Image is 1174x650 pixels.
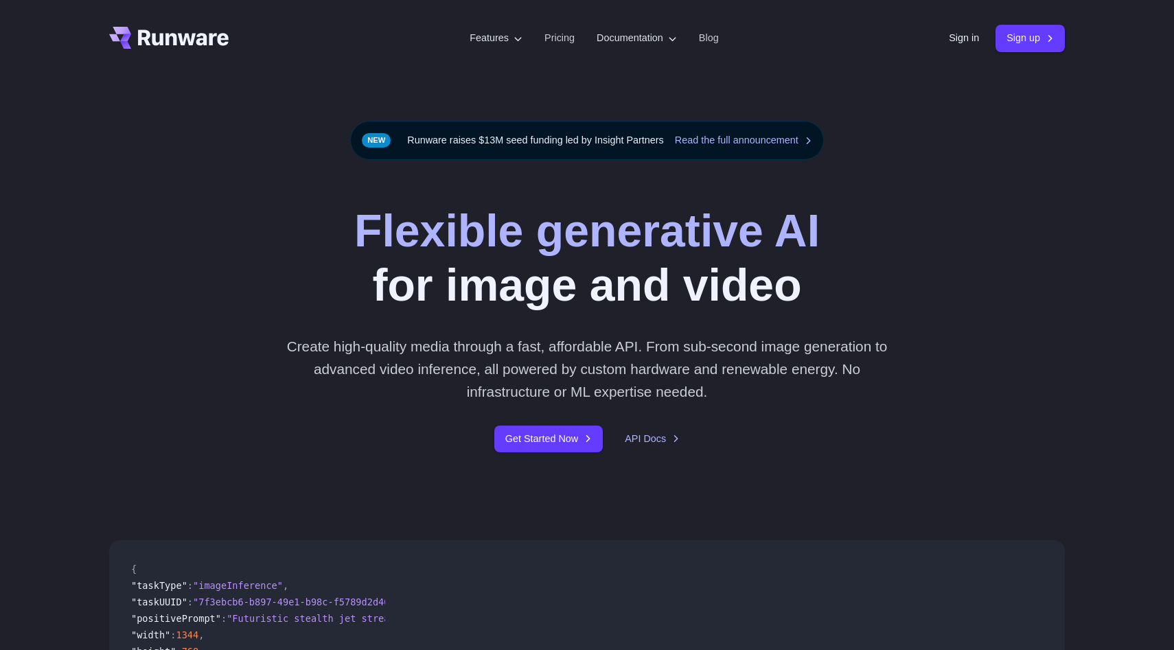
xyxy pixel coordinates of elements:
span: "taskUUID" [131,596,187,607]
a: Blog [699,30,719,46]
a: Go to / [109,27,229,49]
strong: Flexible generative AI [354,205,820,256]
a: API Docs [625,431,680,447]
a: Sign up [995,25,1065,51]
span: "imageInference" [193,580,283,591]
a: Pricing [544,30,575,46]
span: 1344 [176,629,198,640]
span: "taskType" [131,580,187,591]
span: , [283,580,288,591]
p: Create high-quality media through a fast, affordable API. From sub-second image generation to adv... [281,335,893,404]
span: , [198,629,204,640]
span: { [131,564,137,574]
div: Runware raises $13M seed funding led by Insight Partners [350,121,824,160]
h1: for image and video [354,204,820,313]
span: "7f3ebcb6-b897-49e1-b98c-f5789d2d40d7" [193,596,406,607]
span: : [187,596,193,607]
span: : [170,629,176,640]
span: "width" [131,629,170,640]
span: "Futuristic stealth jet streaking through a neon-lit cityscape with glowing purple exhaust" [227,613,738,624]
span: "positivePrompt" [131,613,221,624]
a: Sign in [949,30,979,46]
label: Features [470,30,522,46]
label: Documentation [597,30,677,46]
a: Get Started Now [494,426,603,452]
span: : [187,580,193,591]
span: : [221,613,227,624]
a: Read the full announcement [675,132,812,148]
